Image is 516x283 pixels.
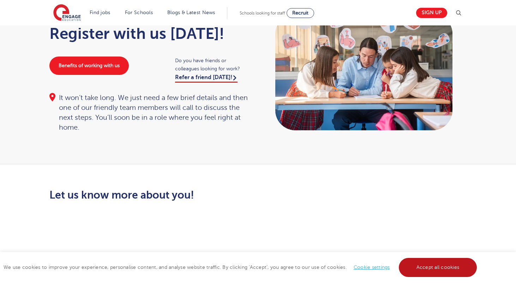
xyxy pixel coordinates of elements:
span: Recruit [292,10,308,16]
a: Accept all cookies [399,258,477,277]
h1: Register with us [DATE]! [49,25,251,42]
a: Benefits of working with us [49,57,129,75]
a: Find jobs [90,10,110,15]
span: We use cookies to improve your experience, personalise content, and analyse website traffic. By c... [4,265,479,270]
a: Blogs & Latest News [167,10,215,15]
img: Engage Education [53,4,81,22]
a: Sign up [416,8,447,18]
a: Refer a friend [DATE]! [175,74,238,83]
a: For Schools [125,10,153,15]
a: Cookie settings [354,265,390,270]
div: It won’t take long. We just need a few brief details and then one of our friendly team members wi... [49,93,251,132]
span: Do you have friends or colleagues looking for work? [175,57,251,73]
span: Schools looking for staff [240,11,285,16]
h2: Let us know more about you! [49,189,324,201]
a: Recruit [287,8,314,18]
